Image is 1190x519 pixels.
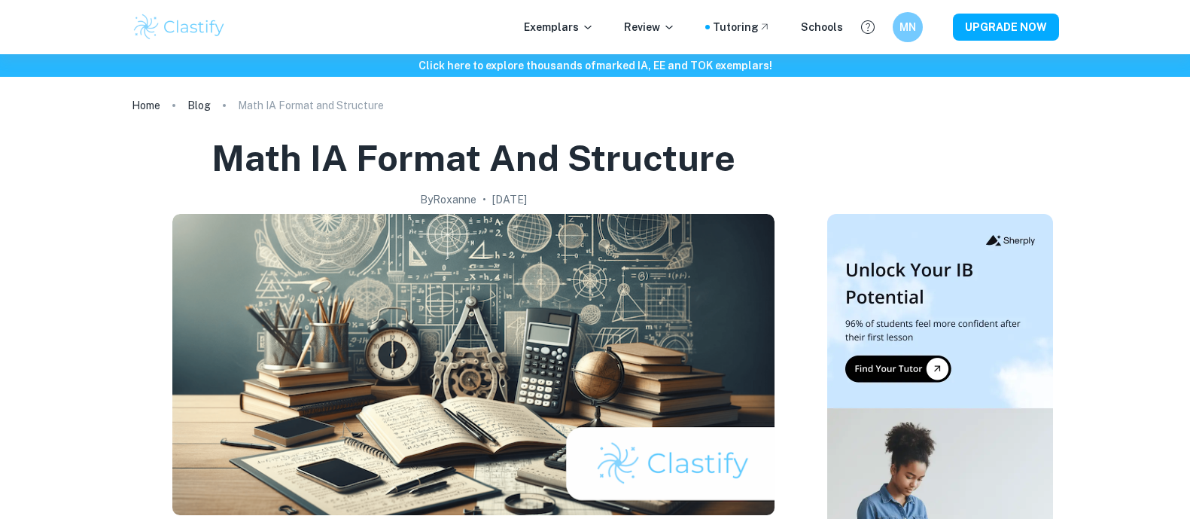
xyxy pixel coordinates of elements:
[801,19,843,35] a: Schools
[212,134,735,182] h1: Math IA Format and Structure
[893,12,923,42] button: MN
[482,191,486,208] p: •
[899,19,916,35] h6: MN
[624,19,675,35] p: Review
[187,95,211,116] a: Blog
[132,12,227,42] img: Clastify logo
[238,97,384,114] p: Math IA Format and Structure
[855,14,881,40] button: Help and Feedback
[492,191,527,208] h2: [DATE]
[420,191,476,208] h2: By Roxanne
[3,57,1187,74] h6: Click here to explore thousands of marked IA, EE and TOK exemplars !
[713,19,771,35] a: Tutoring
[953,14,1059,41] button: UPGRADE NOW
[132,95,160,116] a: Home
[172,214,775,515] img: Math IA Format and Structure cover image
[524,19,594,35] p: Exemplars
